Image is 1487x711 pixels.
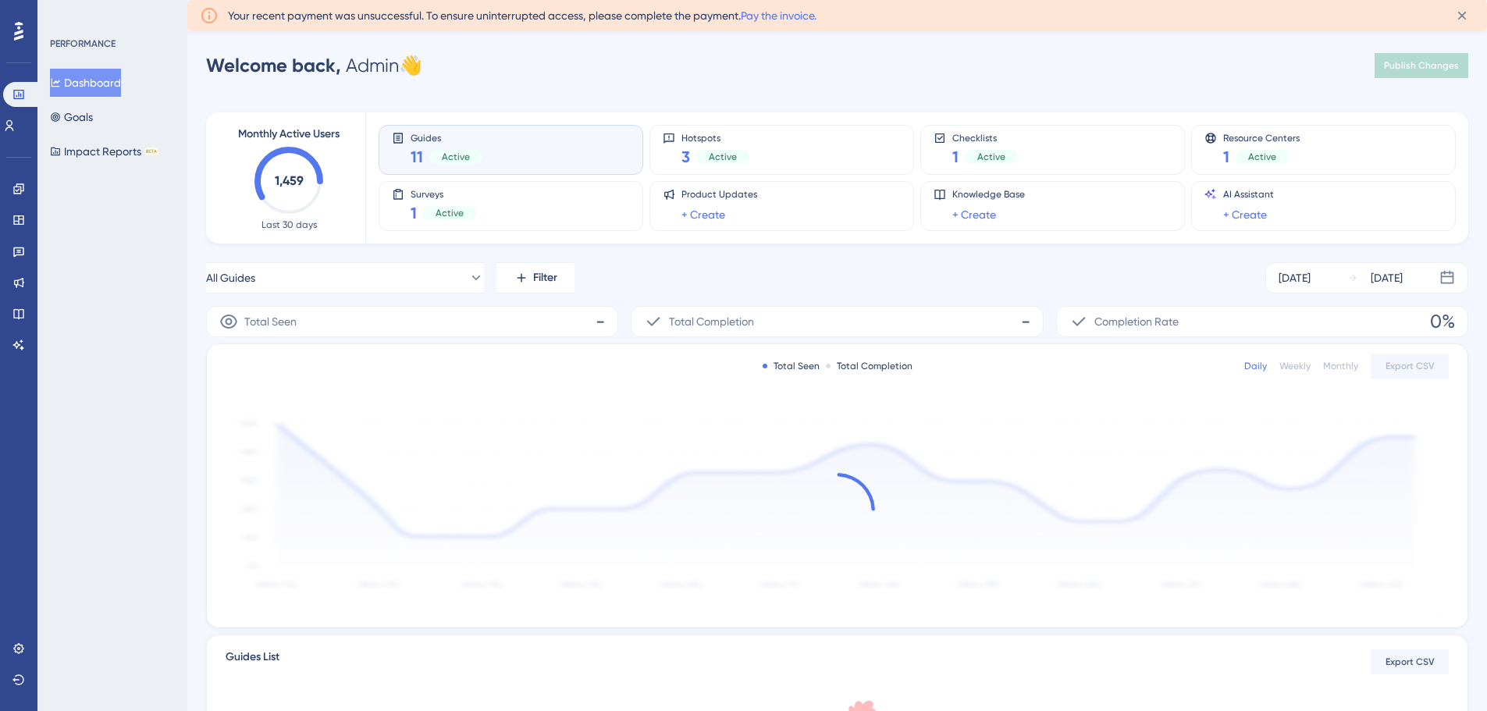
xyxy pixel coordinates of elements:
[144,148,158,155] div: BETA
[411,132,482,143] span: Guides
[1386,656,1435,668] span: Export CSV
[681,188,757,201] span: Product Updates
[1323,360,1358,372] div: Monthly
[669,312,754,331] span: Total Completion
[261,219,317,231] span: Last 30 days
[1371,268,1403,287] div: [DATE]
[1371,649,1449,674] button: Export CSV
[206,53,422,78] div: Admin 👋
[50,69,121,97] button: Dashboard
[952,188,1025,201] span: Knowledge Base
[50,137,158,165] button: Impact ReportsBETA
[681,205,725,224] a: + Create
[238,125,340,144] span: Monthly Active Users
[275,173,304,188] text: 1,459
[206,268,255,287] span: All Guides
[1386,360,1435,372] span: Export CSV
[1021,309,1030,334] span: -
[952,146,959,168] span: 1
[442,151,470,163] span: Active
[681,132,749,143] span: Hotspots
[681,146,690,168] span: 3
[952,132,1018,143] span: Checklists
[1244,360,1267,372] div: Daily
[709,151,737,163] span: Active
[50,103,93,131] button: Goals
[50,37,116,50] div: PERFORMANCE
[206,262,484,293] button: All Guides
[411,146,423,168] span: 11
[206,54,341,76] span: Welcome back,
[411,202,417,224] span: 1
[741,9,816,22] a: Pay the invoice.
[1279,360,1311,372] div: Weekly
[826,360,912,372] div: Total Completion
[533,268,557,287] span: Filter
[436,207,464,219] span: Active
[1371,354,1449,379] button: Export CSV
[411,188,476,199] span: Surveys
[1094,312,1179,331] span: Completion Rate
[1430,309,1455,334] span: 0%
[952,205,996,224] a: + Create
[228,6,816,25] span: Your recent payment was unsuccessful. To ensure uninterrupted access, please complete the payment.
[977,151,1005,163] span: Active
[1279,268,1311,287] div: [DATE]
[226,648,279,676] span: Guides List
[596,309,605,334] span: -
[763,360,820,372] div: Total Seen
[244,312,297,331] span: Total Seen
[496,262,575,293] button: Filter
